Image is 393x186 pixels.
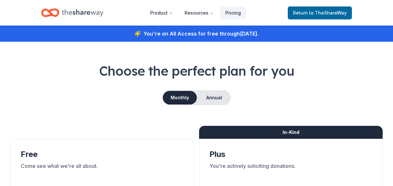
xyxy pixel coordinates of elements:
div: You're actively soliciting donations. [209,162,372,180]
div: Plus [209,149,372,159]
nav: Main [145,5,246,20]
span: Return [293,9,347,17]
div: In-Kind [199,126,383,139]
button: Annual [198,91,230,104]
button: Product [145,6,178,19]
a: Home [41,5,103,20]
span: to TheShareWay [309,10,347,16]
a: Pricing [220,6,246,19]
button: Resources [179,6,219,19]
div: Free [21,149,184,159]
button: Monthly [163,91,197,104]
div: Come see what we're all about. [21,162,184,180]
h1: Choose the perfect plan for you [10,62,383,80]
a: Returnto TheShareWay [288,6,352,19]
